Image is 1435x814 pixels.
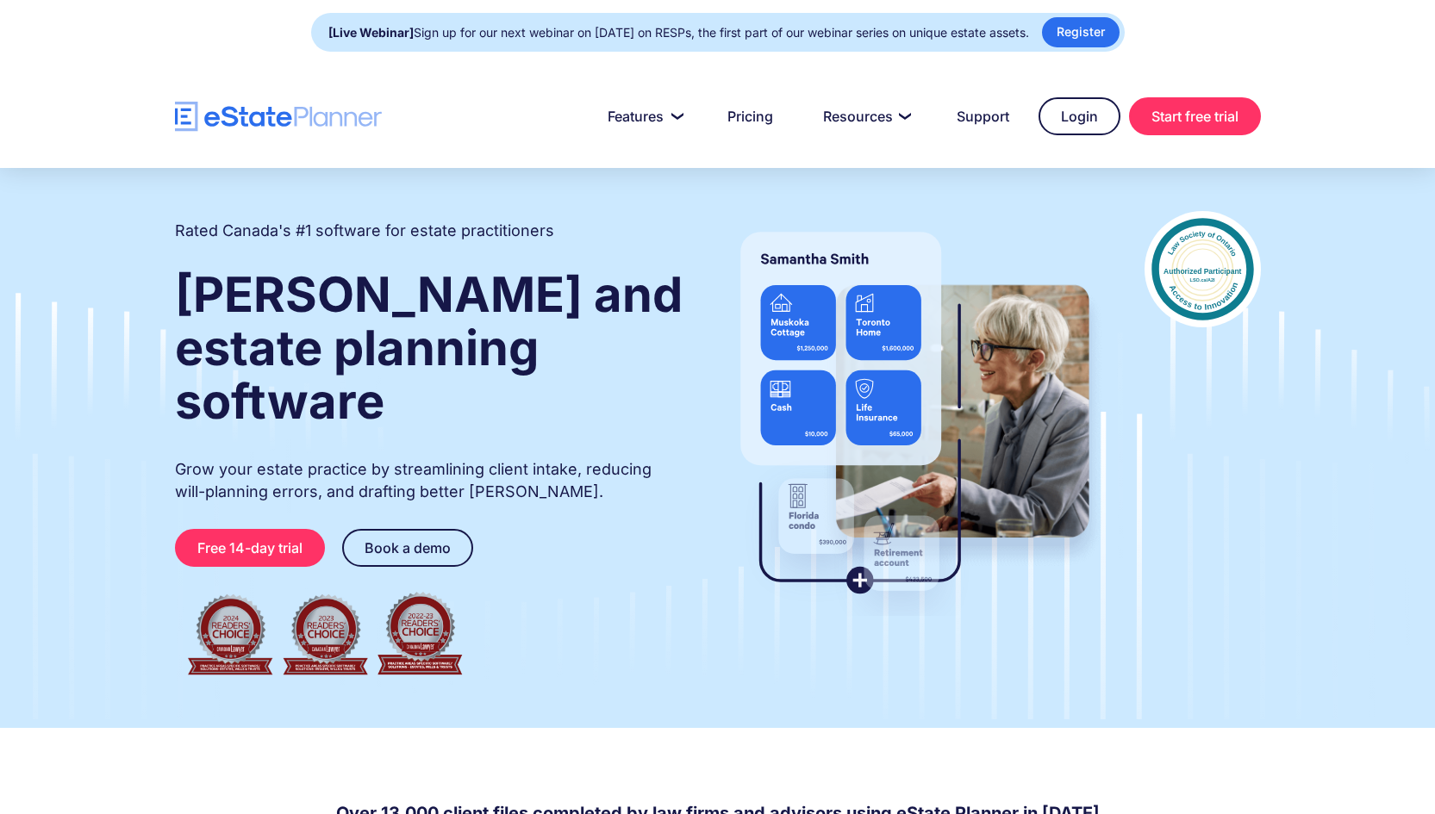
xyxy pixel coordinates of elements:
[175,265,683,431] strong: [PERSON_NAME] and estate planning software
[1129,97,1261,135] a: Start free trial
[802,99,927,134] a: Resources
[328,25,414,40] strong: [Live Webinar]
[342,529,473,567] a: Book a demo
[587,99,698,134] a: Features
[175,529,325,567] a: Free 14-day trial
[720,211,1110,616] img: estate planner showing wills to their clients, using eState Planner, a leading estate planning so...
[1039,97,1120,135] a: Login
[707,99,794,134] a: Pricing
[1042,17,1120,47] a: Register
[328,21,1029,45] div: Sign up for our next webinar on [DATE] on RESPs, the first part of our webinar series on unique e...
[175,102,382,132] a: home
[936,99,1030,134] a: Support
[175,458,685,503] p: Grow your estate practice by streamlining client intake, reducing will-planning errors, and draft...
[175,220,554,242] h2: Rated Canada's #1 software for estate practitioners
